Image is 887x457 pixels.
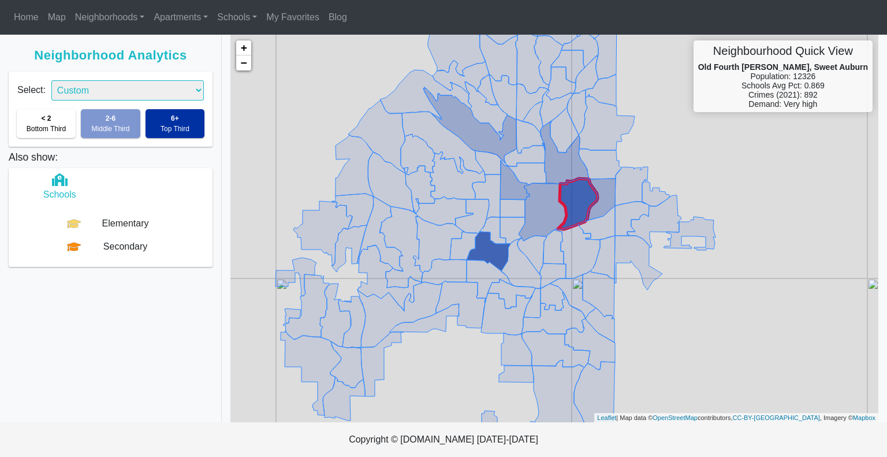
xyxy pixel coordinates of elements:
b: < 2 [42,114,51,122]
h5: Neighbourhood Quick View [698,44,868,58]
span: Bottom Third [27,125,66,133]
span: Apartments [154,12,201,22]
div: Elementary [81,217,170,231]
p: Also show: [9,147,213,165]
a: Zoom out [236,55,251,70]
span: Top Third [161,125,189,133]
span: Map [48,12,66,22]
div: Population: 12326 Schools Avg Pct: 0.869 Crimes (2021): 892 Demand: Very high [694,40,873,112]
a: Leaflet [597,414,616,421]
a: My Favorites [262,6,324,29]
span: Neighborhood Analytics [9,48,213,63]
span: Blog [329,12,347,22]
a: Schools [213,6,262,29]
span: My Favorites [266,12,319,22]
a: Apartments [149,6,213,29]
b: 2-6 [106,114,115,122]
b: 6+ [171,114,179,122]
div: Select: [9,72,43,101]
div: Secondary [81,240,170,254]
a: Map [43,6,70,29]
span: Schools [43,190,76,199]
a: CC-BY-[GEOGRAPHIC_DATA] [732,414,819,421]
a: OpenStreetMap [653,414,698,421]
a: Blog [324,6,352,29]
a: Neighborhoods [70,6,150,29]
span: Middle Third [92,125,130,133]
span: Schools [217,12,250,22]
p: Copyright © [DOMAIN_NAME] [DATE]-[DATE] [123,422,764,457]
a: Mapbox [853,414,875,421]
a: Zoom in [236,40,251,55]
div: | Map data © contributors, , Imagery © [594,413,878,423]
b: Old Fourth [PERSON_NAME], Sweet Auburn [698,62,868,72]
a: Home [9,6,43,29]
span: Neighborhoods [75,12,138,22]
span: Home [14,12,39,22]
